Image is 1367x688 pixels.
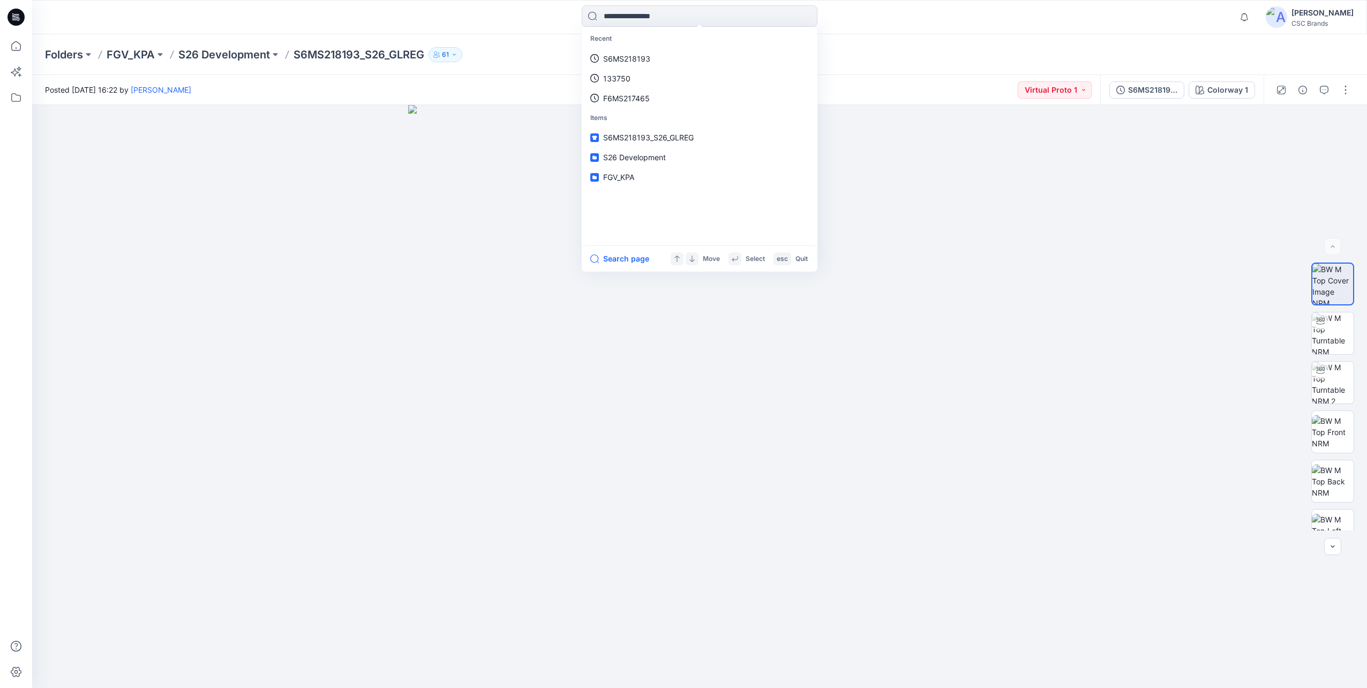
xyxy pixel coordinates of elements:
div: [PERSON_NAME] [1291,6,1354,19]
img: BW M Top Turntable NRM 2 [1312,362,1354,403]
div: S6MS218193_S26_GLREG_VP1 [1128,84,1177,96]
button: 61 [429,47,462,62]
img: eyJhbGciOiJIUzI1NiIsImtpZCI6IjAiLCJzbHQiOiJzZXMiLCJ0eXAiOiJKV1QifQ.eyJkYXRhIjp7InR5cGUiOiJzdG9yYW... [408,105,991,688]
img: BW M Top Back NRM [1312,465,1354,498]
p: 133750 [603,73,630,84]
button: Details [1294,81,1311,99]
a: S6MS218193_S26_GLREG [584,128,815,147]
a: FGV_KPA [584,167,815,187]
a: FGV_KPA [107,47,155,62]
img: BW M Top Cover Image NRM [1312,264,1353,304]
a: S26 Development [584,147,815,167]
div: Colorway 1 [1207,84,1248,96]
p: Move [703,253,720,265]
p: Recent [584,29,815,49]
a: Folders [45,47,83,62]
img: BW M Top Turntable NRM [1312,312,1354,354]
p: F6MS217465 [603,93,650,104]
span: S26 Development [603,153,666,162]
span: FGV_KPA [603,173,634,182]
p: S6MS218193 [603,53,650,64]
p: Items [584,108,815,128]
button: S6MS218193_S26_GLREG_VP1 [1109,81,1184,99]
p: esc [777,253,788,265]
p: 61 [442,49,449,61]
div: CSC Brands [1291,19,1354,27]
button: Search page [590,252,649,265]
span: Posted [DATE] 16:22 by [45,84,191,95]
a: 133750 [584,69,815,88]
p: S6MS218193_S26_GLREG [294,47,424,62]
button: Colorway 1 [1189,81,1255,99]
img: BW M Top Front NRM [1312,415,1354,449]
p: Quit [795,253,808,265]
a: S6MS218193 [584,49,815,69]
p: Select [746,253,765,265]
img: BW M Top Left NRM [1312,514,1354,548]
a: S26 Development [178,47,270,62]
a: F6MS217465 [584,88,815,108]
span: S6MS218193_S26_GLREG [603,133,694,142]
a: [PERSON_NAME] [131,85,191,94]
img: avatar [1266,6,1287,28]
